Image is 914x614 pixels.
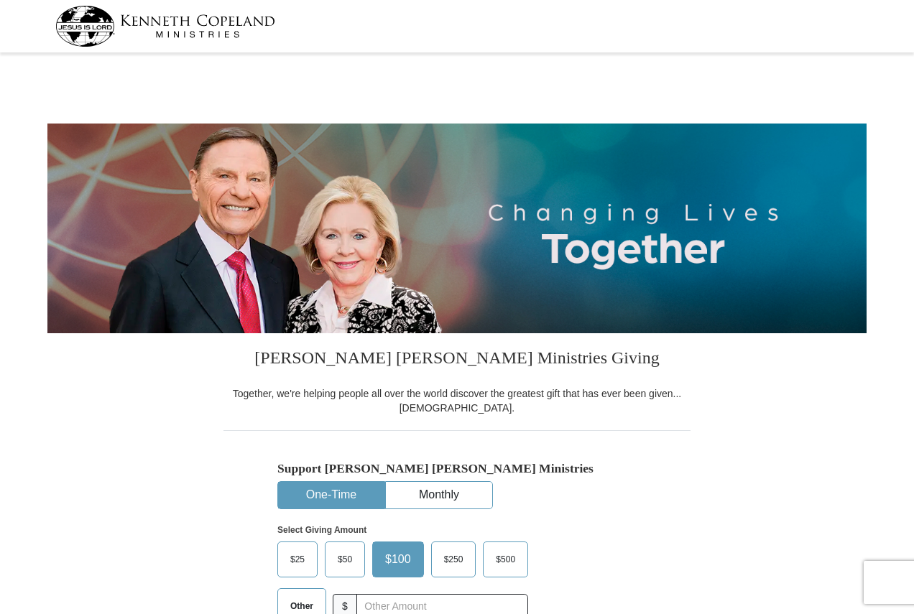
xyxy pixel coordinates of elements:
[278,482,384,508] button: One-Time
[223,386,691,415] div: Together, we're helping people all over the world discover the greatest gift that has ever been g...
[55,6,275,47] img: kcm-header-logo.svg
[283,549,312,570] span: $25
[437,549,471,570] span: $250
[223,333,691,386] h3: [PERSON_NAME] [PERSON_NAME] Ministries Giving
[378,549,418,570] span: $100
[277,461,637,476] h5: Support [PERSON_NAME] [PERSON_NAME] Ministries
[386,482,492,508] button: Monthly
[331,549,359,570] span: $50
[489,549,522,570] span: $500
[277,525,366,535] strong: Select Giving Amount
